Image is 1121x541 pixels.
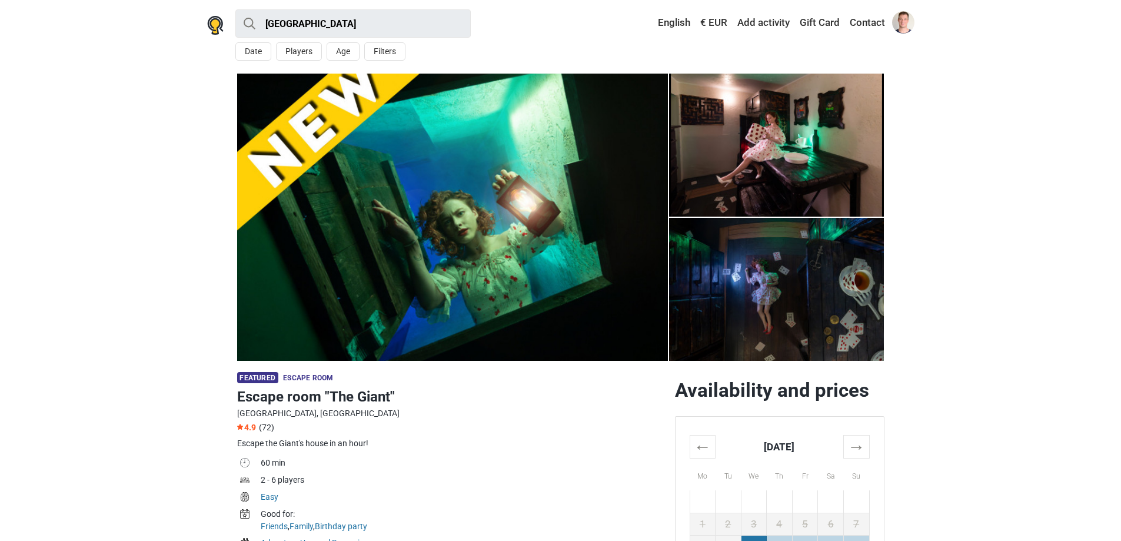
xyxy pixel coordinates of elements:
th: Su [843,459,869,491]
img: Escape room "The Giant" photo 4 [669,74,884,217]
a: Gift Card [797,12,843,34]
a: Family [290,522,313,531]
button: Date [235,42,271,61]
span: 4.9 [237,423,256,432]
a: Escape room "The Giant" photo 4 [669,218,884,361]
td: 4 [767,513,793,536]
span: Escape room [283,374,333,382]
a: English [647,12,693,34]
span: (72) [259,423,274,432]
td: 1 [690,513,716,536]
td: 6 [818,513,844,536]
th: Sa [818,459,844,491]
td: 3 [741,513,767,536]
a: Easy [261,492,278,502]
a: Add activity [734,12,793,34]
th: ← [690,436,716,459]
input: try “London” [235,9,471,38]
a: Escape room "The Giant" photo 3 [669,74,884,217]
img: Nowescape logo [207,16,224,35]
th: Fr [792,459,818,491]
th: → [843,436,869,459]
th: We [741,459,767,491]
th: [DATE] [716,436,844,459]
span: Featured [237,372,278,383]
a: Escape room "The Giant" photo 12 [237,74,668,361]
th: Mo [690,459,716,491]
img: Escape room "The Giant" photo 5 [669,218,884,361]
a: Friends [261,522,288,531]
button: Players [276,42,322,61]
img: Escape room "The Giant" photo 13 [237,74,668,361]
h1: Escape room "The Giant" [237,386,666,407]
button: Age [327,42,360,61]
th: Th [767,459,793,491]
td: , , [261,507,666,536]
td: 2 - 6 players [261,473,666,490]
div: Escape the Giant's house in an hour! [237,437,666,450]
a: € EUR [697,12,730,34]
td: 2 [716,513,741,536]
td: 60 min [261,456,666,473]
div: Good for: [261,508,666,520]
img: English [650,19,658,27]
a: Birthday party [315,522,367,531]
div: [GEOGRAPHIC_DATA], [GEOGRAPHIC_DATA] [237,407,666,420]
td: 5 [792,513,818,536]
img: Star [237,424,243,430]
td: 7 [843,513,869,536]
button: Filters [364,42,405,61]
h2: Availability and prices [675,379,884,402]
th: Tu [716,459,741,491]
a: Contact [847,12,888,34]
